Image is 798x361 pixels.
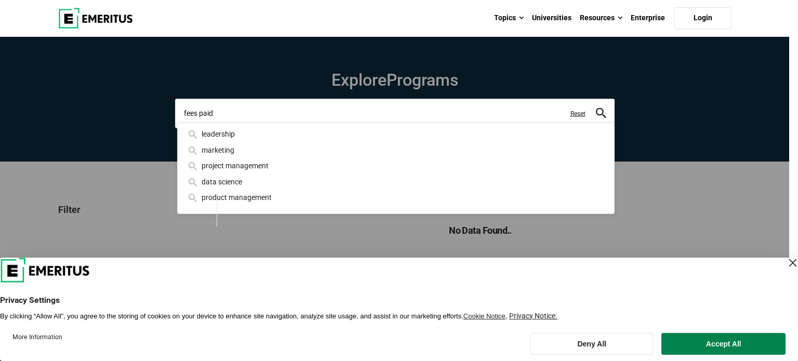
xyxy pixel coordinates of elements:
[186,128,606,140] div: leadership
[596,108,606,119] button: search
[674,7,731,29] a: Login
[58,193,208,226] p: Filter
[186,160,606,171] div: project management
[175,99,615,128] input: search-page
[186,192,606,203] div: product management
[596,110,606,120] a: search
[186,176,606,188] div: data science
[186,144,606,156] div: marketing
[570,109,586,118] a: Reset search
